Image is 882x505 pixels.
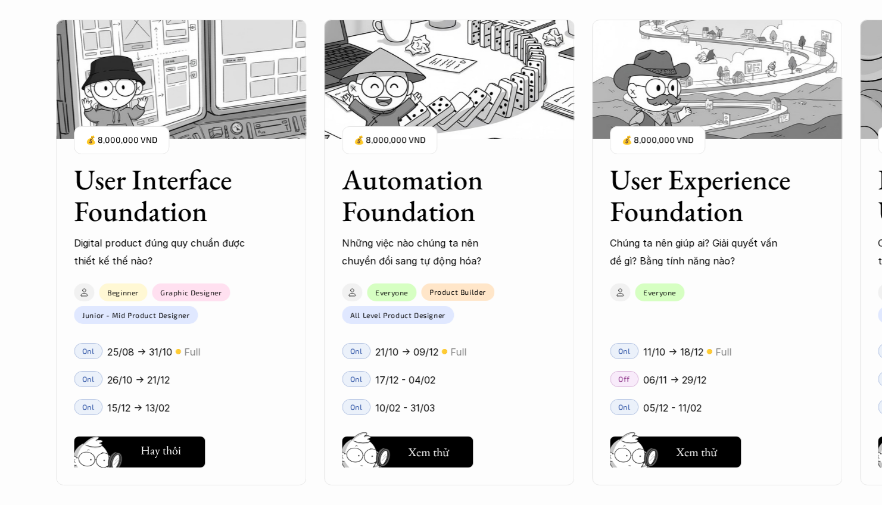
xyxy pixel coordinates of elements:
p: 🟡 [441,347,447,356]
h3: Automation Foundation [342,164,526,227]
a: Xem thử [342,432,473,467]
p: Full [184,343,200,361]
p: Graphic Designer [160,288,222,297]
h3: User Experience Foundation [610,164,794,227]
p: Junior - Mid Product Designer [82,311,189,319]
p: 05/12 - 11/02 [643,399,702,417]
p: Những việc nào chúng ta nên chuyển đổi sang tự động hóa? [342,234,515,270]
p: 25/08 -> 31/10 [107,343,172,361]
p: 21/10 -> 09/12 [375,343,438,361]
p: Everyone [643,288,676,297]
p: Beginner [107,288,139,297]
button: Xem thử [342,437,473,467]
p: Digital product đúng quy chuẩn được thiết kế thế nào? [74,234,247,270]
a: Hay thôi [74,432,205,467]
p: 🟡 [706,347,712,356]
p: 10/02 - 31/03 [375,399,435,417]
p: 26/10 -> 21/12 [107,371,170,389]
p: Off [618,375,630,383]
p: Onl [350,375,363,383]
p: 11/10 -> 18/12 [643,343,703,361]
a: Xem thử [610,432,741,467]
p: Product Builder [429,288,486,296]
p: 🟡 [175,347,181,356]
p: 💰 8,000,000 VND [622,132,693,148]
button: Hay thôi [74,437,205,467]
p: 💰 8,000,000 VND [354,132,425,148]
h3: User Interface Foundation [74,164,258,227]
p: 06/11 -> 29/12 [643,371,706,389]
h5: Xem thử [408,444,449,460]
p: 15/12 -> 13/02 [107,399,170,417]
p: Onl [618,403,631,411]
p: Chúng ta nên giúp ai? Giải quyết vấn đề gì? Bằng tính năng nào? [610,234,783,270]
h5: Hay thôi [141,442,181,459]
p: Full [715,343,731,361]
p: Everyone [375,288,408,297]
p: 17/12 - 04/02 [375,371,435,389]
button: Xem thử [610,437,741,467]
p: 💰 8,000,000 VND [86,132,157,148]
p: All Level Product Designer [350,311,445,319]
p: Onl [350,403,363,411]
p: Full [450,343,466,361]
h5: Xem thử [676,444,717,460]
p: Onl [618,347,631,355]
p: Onl [350,347,363,355]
